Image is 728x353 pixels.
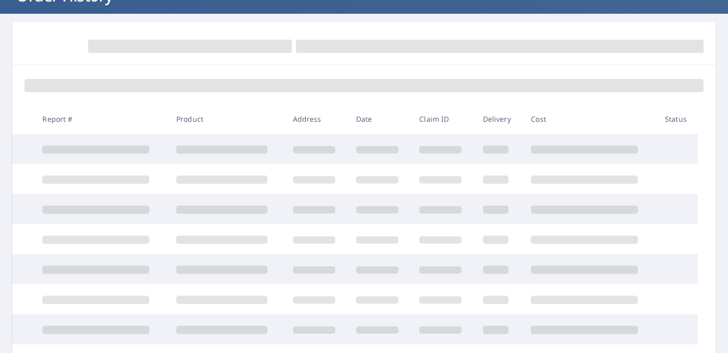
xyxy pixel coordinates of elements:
th: Report # [34,104,168,134]
th: Status [657,104,698,134]
th: Delivery [475,104,523,134]
th: Claim ID [411,104,474,134]
th: Product [168,104,285,134]
th: Date [348,104,411,134]
th: Address [285,104,348,134]
th: Cost [523,104,657,134]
